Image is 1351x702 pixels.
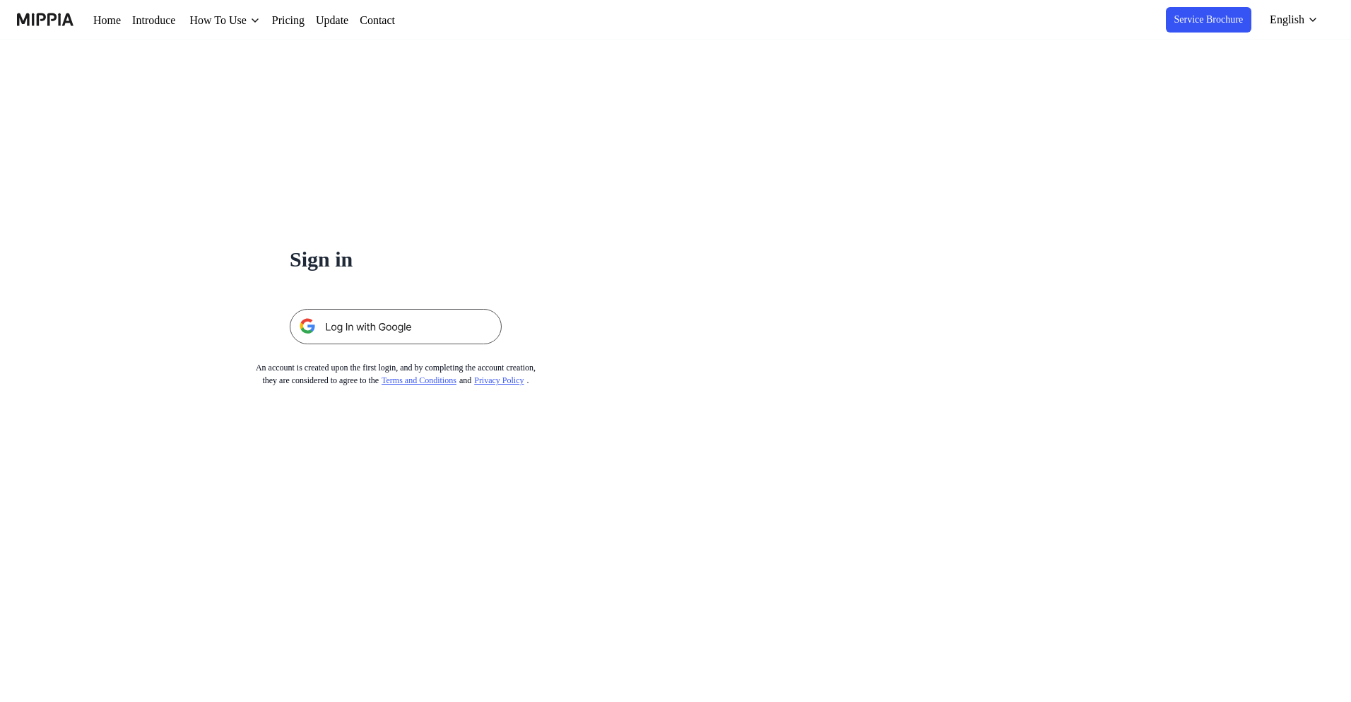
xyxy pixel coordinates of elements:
a: Terms and Conditions [383,375,471,385]
button: English [1257,6,1327,34]
h1: Sign in [290,243,502,275]
div: How To Use [197,12,266,29]
a: Pricing [288,12,324,29]
div: An account is created upon the first login, and by completing the account creation, they are cons... [232,361,560,387]
a: Contact [384,12,427,29]
div: English [1266,11,1307,28]
a: Privacy Policy [492,375,545,385]
a: Introduce [135,12,186,29]
img: down [266,15,277,26]
button: How To Use [197,12,277,29]
img: 구글 로그인 버튼 [290,309,502,344]
a: Home [93,12,124,29]
a: Update [335,12,373,29]
button: Service Brochure [1155,7,1250,33]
